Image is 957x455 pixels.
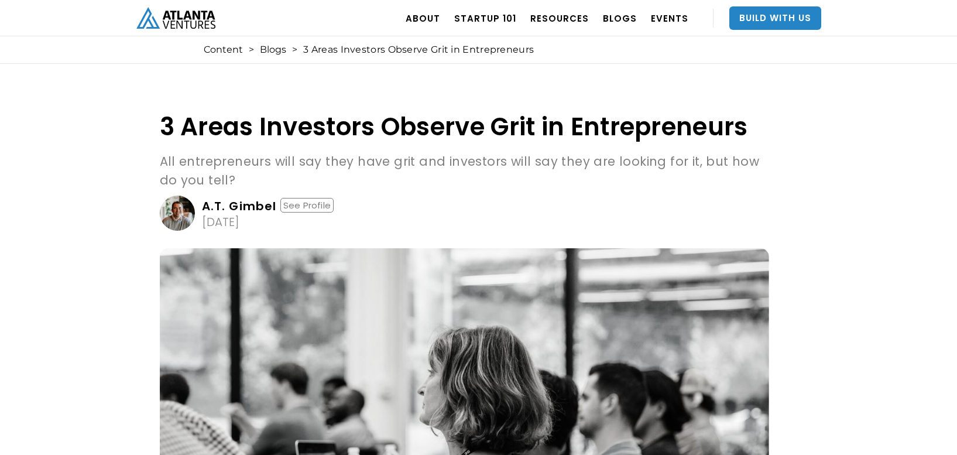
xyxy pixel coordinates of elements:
a: A.T. GimbelSee Profile[DATE] [160,196,769,231]
div: [DATE] [202,216,239,228]
a: RESOURCES [530,2,589,35]
a: Startup 101 [454,2,516,35]
a: Blogs [260,44,286,56]
div: > [249,44,254,56]
a: ABOUT [406,2,440,35]
h1: 3 Areas Investors Observe Grit in Entrepreneurs [160,113,769,141]
div: A.T. Gimbel [202,200,277,212]
a: BLOGS [603,2,637,35]
p: All entrepreneurs will say they have grit and investors will say they are looking for it, but how... [160,152,769,190]
a: Build With Us [729,6,821,30]
div: > [292,44,297,56]
div: See Profile [280,198,334,213]
a: EVENTS [651,2,688,35]
a: Content [204,44,243,56]
div: 3 Areas Investors Observe Grit in Entrepreneurs [303,44,534,56]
